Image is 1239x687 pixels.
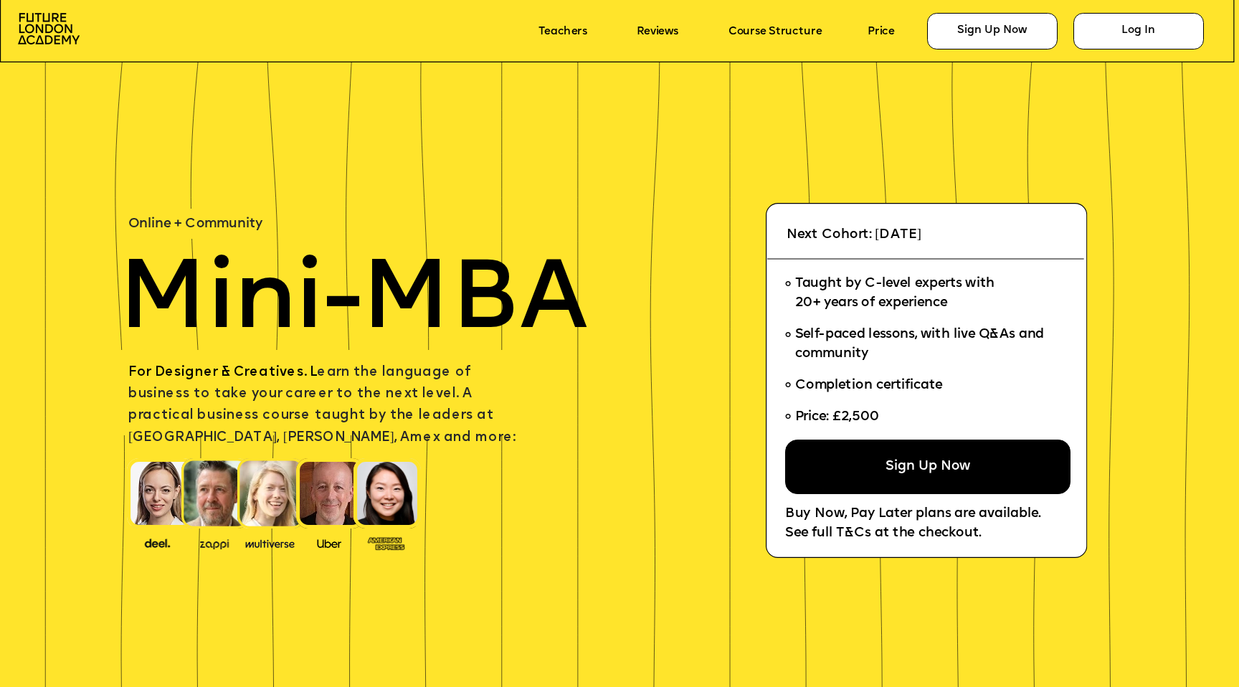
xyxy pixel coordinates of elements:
[190,536,239,549] img: image-b2f1584c-cbf7-4a77-bbe0-f56ae6ee31f2.png
[128,366,515,445] span: earn the language of business to take your career to the next level. A practical business course ...
[785,527,981,541] span: See full T&Cs at the checkout.
[128,366,317,379] span: For Designer & Creatives. L
[868,25,894,37] a: Price
[305,536,353,549] img: image-99cff0b2-a396-4aab-8550-cf4071da2cb9.png
[637,25,678,37] a: Reviews
[728,25,822,37] a: Course Structure
[133,534,182,550] img: image-388f4489-9820-4c53-9b08-f7df0b8d4ae2.png
[362,534,411,551] img: image-93eab660-639c-4de6-957c-4ae039a0235a.png
[795,328,1048,361] span: Self-paced lessons, with live Q&As and community
[538,25,587,37] a: Teachers
[118,255,588,351] span: Mini-MBA
[241,534,299,550] img: image-b7d05013-d886-4065-8d38-3eca2af40620.png
[795,379,943,393] span: Completion certificate
[128,217,262,231] span: Online + Community
[18,13,80,44] img: image-aac980e9-41de-4c2d-a048-f29dd30a0068.png
[785,508,1040,521] span: Buy Now, Pay Later plans are available.
[795,278,994,311] span: Taught by C-level experts with 20+ years of experience
[795,411,880,425] span: Price: £2,500
[787,228,921,242] span: Next Cohort: [DATE]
